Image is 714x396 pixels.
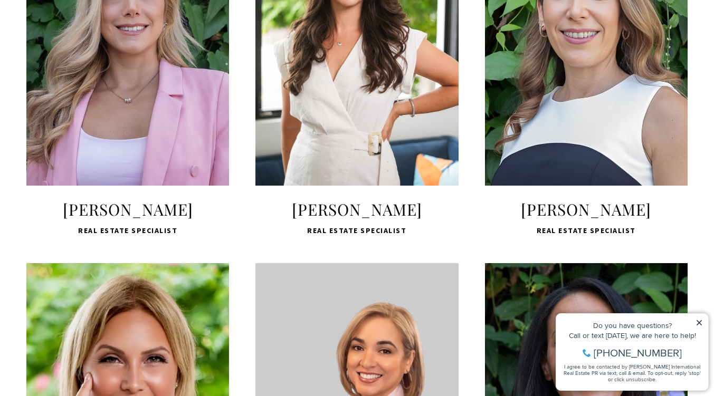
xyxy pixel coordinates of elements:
[485,224,688,237] span: Real Estate Specialist
[26,199,229,220] span: [PERSON_NAME]
[11,34,153,41] div: Call or text [DATE], we are here to help!
[255,199,458,220] span: [PERSON_NAME]
[255,224,458,237] span: Real Estate Specialist
[13,65,150,85] span: I agree to be contacted by [PERSON_NAME] International Real Estate PR via text, call & email. To ...
[26,224,229,237] span: Real Estate Specialist
[43,50,131,60] span: [PHONE_NUMBER]
[485,199,688,220] span: [PERSON_NAME]
[11,24,153,31] div: Do you have questions?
